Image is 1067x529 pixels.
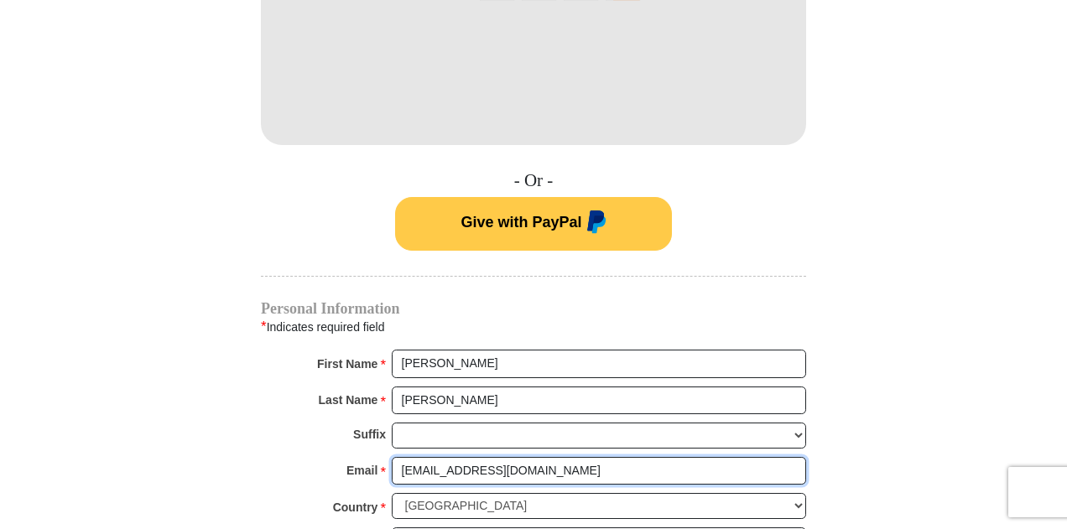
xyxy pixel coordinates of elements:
button: Give with PayPal [395,197,672,251]
strong: First Name [317,352,377,376]
span: Give with PayPal [461,214,581,231]
strong: Suffix [353,423,386,446]
h4: - Or - [261,170,806,191]
strong: Last Name [319,388,378,412]
strong: Country [333,495,378,519]
h4: Personal Information [261,302,806,315]
div: Indicates required field [261,316,806,338]
strong: Email [346,459,377,482]
img: paypal [582,210,606,237]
